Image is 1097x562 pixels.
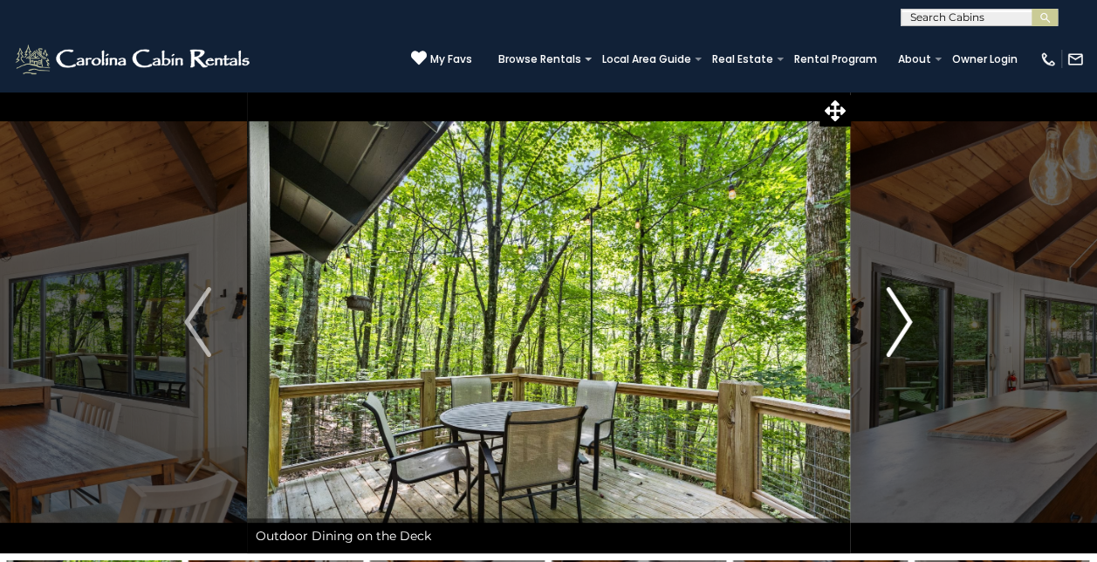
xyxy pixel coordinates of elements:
a: My Favs [411,50,472,68]
img: arrow [886,287,912,357]
div: Outdoor Dining on the Deck [247,518,850,553]
a: Rental Program [785,47,886,72]
button: Previous [148,91,246,553]
a: Real Estate [703,47,782,72]
img: arrow [184,287,210,357]
a: Browse Rentals [490,47,590,72]
img: phone-regular-white.png [1039,51,1057,68]
a: Owner Login [943,47,1026,72]
img: mail-regular-white.png [1066,51,1084,68]
span: My Favs [430,51,472,67]
button: Next [850,91,948,553]
img: White-1-2.png [13,42,255,77]
a: Local Area Guide [593,47,700,72]
a: About [889,47,940,72]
